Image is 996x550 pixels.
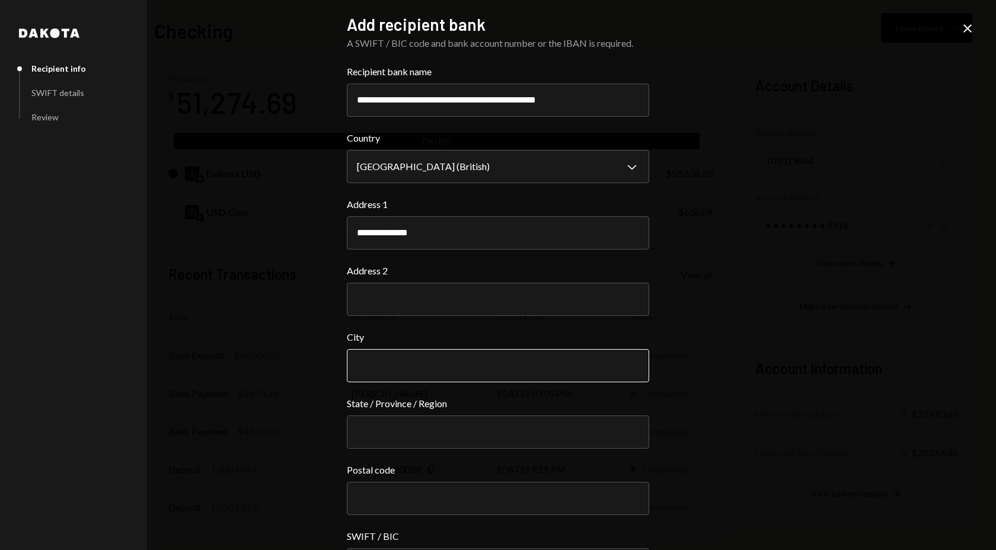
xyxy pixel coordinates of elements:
[347,529,649,543] label: SWIFT / BIC
[347,131,649,145] label: Country
[347,330,649,344] label: City
[347,197,649,212] label: Address 1
[347,463,649,477] label: Postal code
[347,264,649,278] label: Address 2
[347,396,649,411] label: State / Province / Region
[347,36,649,50] div: A SWIFT / BIC code and bank account number or the IBAN is required.
[31,88,84,98] div: SWIFT details
[31,63,86,73] div: Recipient info
[347,65,649,79] label: Recipient bank name
[31,112,59,122] div: Review
[347,150,649,183] button: Country
[347,13,649,36] h2: Add recipient bank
